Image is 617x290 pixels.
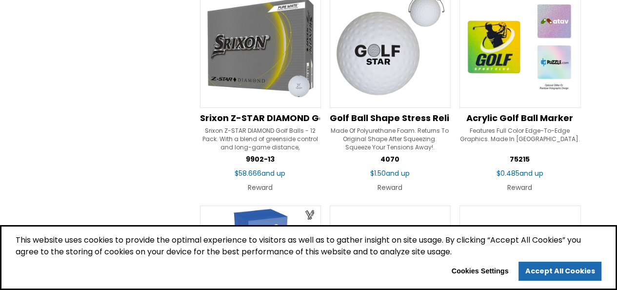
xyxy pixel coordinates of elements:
[466,112,573,124] span: Acrylic Golf Ball Marker
[330,181,450,194] div: Reward
[386,168,410,178] span: and up
[200,181,320,194] div: Reward
[370,168,410,178] span: $1.50
[235,168,285,178] span: $58.666
[245,154,274,164] span: 9902-13
[200,113,320,124] a: Srixon Z-STAR DIAMOND Golf Balls - 12 Pack
[16,234,601,262] span: This website uses cookies to provide the optimal experience to visitors as well as to gather insi...
[330,112,470,124] span: Golf Ball Shape Stress Reliever
[330,113,450,124] a: Golf Ball Shape Stress Reliever
[459,181,579,194] div: Reward
[518,262,601,281] a: allow cookies
[459,113,579,124] a: Acrylic Golf Ball Marker
[519,168,543,178] span: and up
[459,126,579,151] div: Features Full Color Edge-To-Edge Graphics. Made In [GEOGRAPHIC_DATA].
[303,208,318,221] a: Create Virtual Sample
[510,154,530,164] span: 75215
[497,168,543,178] span: $0.485
[261,168,285,178] span: and up
[445,264,515,279] button: Cookies Settings
[200,112,398,124] span: Srixon Z-STAR DIAMOND Golf Balls - 12 Pack
[380,154,399,164] span: 4070
[330,126,450,151] div: Made Of Polyurethane Foam. Returns To Original Shape After Squeezing. Squeeze Your Tensions Away!.
[200,126,320,151] div: Srixon Z-STAR DIAMOND Golf Balls - 12 Pack. With a blend of greenside control and long-game dista...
